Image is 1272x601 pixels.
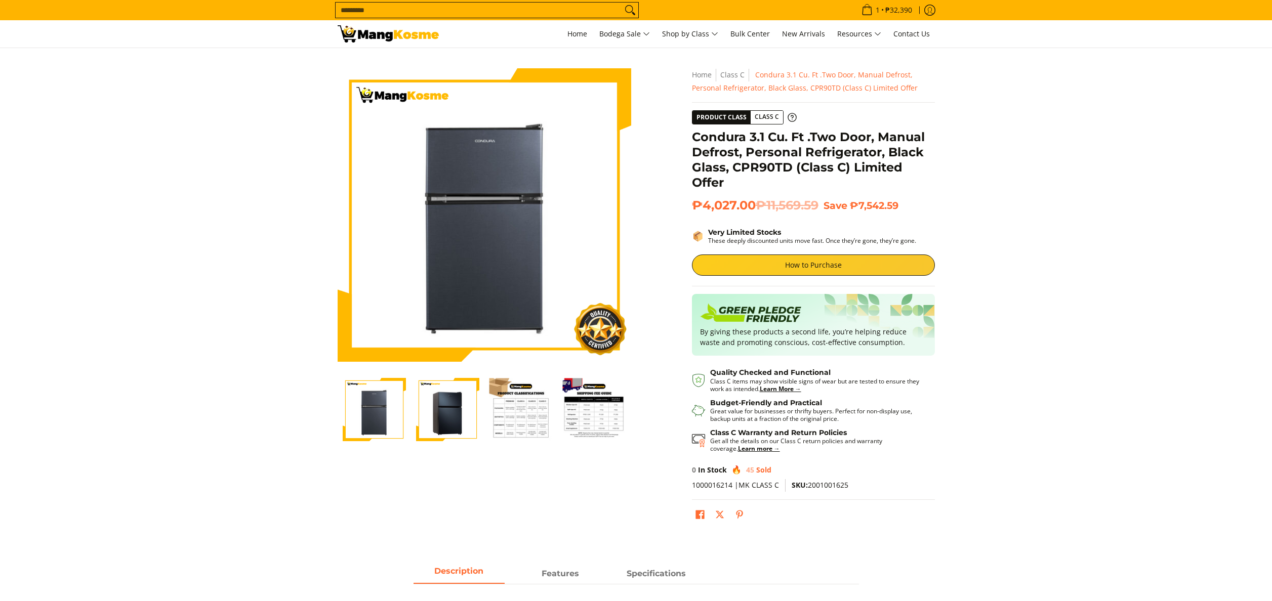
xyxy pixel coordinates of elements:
a: Contact Us [888,20,935,48]
span: ₱32,390 [884,7,914,14]
img: Condura 3.1 Cu. Ft .Two Door, Manual Defrost, Personal Refrigerator, Black Glass, CPR90TD (Class ... [343,378,406,441]
span: • [858,5,915,16]
a: Description 2 [611,565,702,584]
span: Resources [837,28,881,40]
span: New Arrivals [782,29,825,38]
span: SKU: [792,480,808,490]
span: 1 [874,7,881,14]
a: Shop by Class [657,20,723,48]
a: Home [692,70,712,79]
img: Condura 3.1 Cu. Ft .Two Door, Manual Defrost, Personal Refrigerator, Black Glass, CPR90TD (Class ... [489,378,553,441]
span: Class C [751,111,783,123]
a: Bulk Center [725,20,775,48]
a: Resources [832,20,886,48]
strong: Class C Warranty and Return Policies [710,428,847,437]
span: ₱7,542.59 [850,199,898,211]
span: Contact Us [893,29,930,38]
a: Product Class Class C [692,110,797,124]
img: Badge sustainability green pledge friendly [700,302,801,326]
span: In Stock [698,465,727,475]
a: Home [562,20,592,48]
p: Class C items may show visible signs of wear but are tested to ensure they work as intended. [710,377,925,393]
a: Share on Facebook [693,507,707,525]
span: 1000016214 |MK CLASS C [692,480,779,490]
p: These deeply discounted units move fast. Once they’re gone, they’re gone. [708,237,916,244]
span: Shop by Class [662,28,718,40]
span: Description [414,565,505,583]
nav: Main Menu [449,20,935,48]
span: 2001001625 [792,480,848,490]
a: Bodega Sale [594,20,655,48]
h1: Condura 3.1 Cu. Ft .Two Door, Manual Defrost, Personal Refrigerator, Black Glass, CPR90TD (Class ... [692,130,935,190]
strong: Features [542,569,579,578]
span: Condura 3.1 Cu. Ft .Two Door, Manual Defrost, Personal Refrigerator, Black Glass, CPR90TD (Class ... [692,70,918,93]
strong: Quality Checked and Functional [710,368,831,377]
a: Learn More → [760,384,801,393]
p: Get all the details on our Class C return policies and warranty coverage. [710,437,925,452]
span: Product Class [692,111,751,124]
img: UNTIL SUPPLIES LAST: Condura 2-Door Personal (Class C) l Mang Kosme [338,25,439,42]
strong: Budget-Friendly and Practical [710,398,822,407]
span: Bodega Sale [599,28,650,40]
span: Home [567,29,587,38]
a: Post on X [713,507,727,525]
img: Condura 3.1 Cu. Ft .Two Door, Manual Defrost, Personal Refrigerator, Black Glass, CPR90TD (Class ... [416,378,479,441]
span: Bulk Center [730,29,770,38]
span: Save [824,199,847,211]
strong: Specifications [627,569,686,578]
span: 45 [746,465,754,475]
a: Learn more → [738,444,780,453]
a: New Arrivals [777,20,830,48]
span: Sold [756,465,771,475]
button: Search [622,3,638,18]
strong: Very Limited Stocks [708,228,781,237]
nav: Breadcrumbs [692,68,935,95]
img: Condura 3.1 Cu. Ft .Two Door, Manual Defrost, Personal Refrigerator, Black Glass, CPR90TD (Class ... [563,378,626,441]
a: Class C [720,70,745,79]
p: Great value for businesses or thrifty buyers. Perfect for non-display use, backup units at a frac... [710,407,925,422]
span: 0 [692,465,696,475]
img: Condura 3.1 Cu. Ft .Two Door, Manual Defrost, Personal Refrigerator, Black Glass, CPR90TD (Class ... [338,68,631,362]
span: ₱4,027.00 [692,198,818,213]
a: How to Purchase [692,254,935,276]
p: By giving these products a second life, you’re helping reduce waste and promoting conscious, cost... [700,326,927,348]
a: Pin on Pinterest [732,507,747,525]
a: Description 1 [515,565,606,584]
del: ₱11,569.59 [756,198,818,213]
a: Description [414,565,505,584]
